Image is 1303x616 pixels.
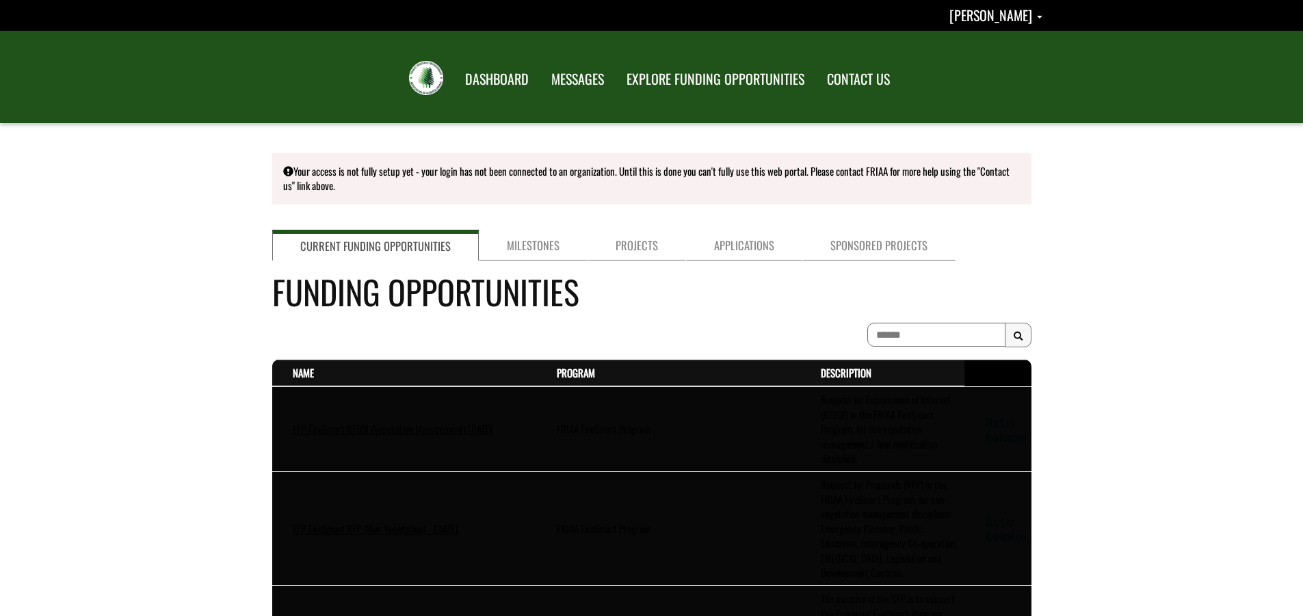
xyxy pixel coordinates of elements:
a: Program [557,365,595,380]
td: Request for Proposals (RFP) in the FRIAA FireSmart Program, for non-vegetation management discipl... [800,472,964,586]
td: FRIAA FireSmart Program [536,386,800,472]
td: FRIAA FireSmart Program [536,472,800,586]
a: Applications [686,230,802,261]
input: To search on partial text, use the asterisk (*) wildcard character. [867,323,1005,347]
a: Gord Tate [949,5,1042,25]
a: Projects [588,230,686,261]
a: EXPLORE FUNDING OPPORTUNITIES [616,62,815,96]
img: FRIAA Submissions Portal [409,61,443,95]
a: Sponsored Projects [802,230,956,261]
div: Your access is not fully setup yet - your login has not been connected to an organization. Until ... [272,153,1031,204]
a: MESSAGES [541,62,614,96]
a: DASHBOARD [455,62,539,96]
a: FFP-FireSmart RFP (Non-Vegetation) - [DATE] [293,521,458,536]
td: FFP-FireSmart RFP (Non-Vegetation) - July 2025 [272,472,536,586]
a: CONTACT US [817,62,900,96]
button: Search Results [1005,323,1031,347]
a: FFP-FireSmart RFEOI (Vegetation Management) [DATE] [293,421,492,436]
a: Current Funding Opportunities [272,230,479,261]
a: Name [293,365,314,380]
a: Milestones [479,230,588,261]
a: Description [821,365,871,380]
nav: Main Navigation [453,58,900,96]
span: [PERSON_NAME] [949,5,1032,25]
td: FFP-FireSmart RFEOI (Vegetation Management) July 2025 [272,386,536,472]
h4: Funding Opportunities [272,267,1031,316]
a: Start an Application [985,414,1026,443]
td: Request for Expressions of Interest (RFEOI) in the FRIAA FireSmart Program, for the vegetation ma... [800,386,964,472]
a: Start an Application [985,513,1026,543]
